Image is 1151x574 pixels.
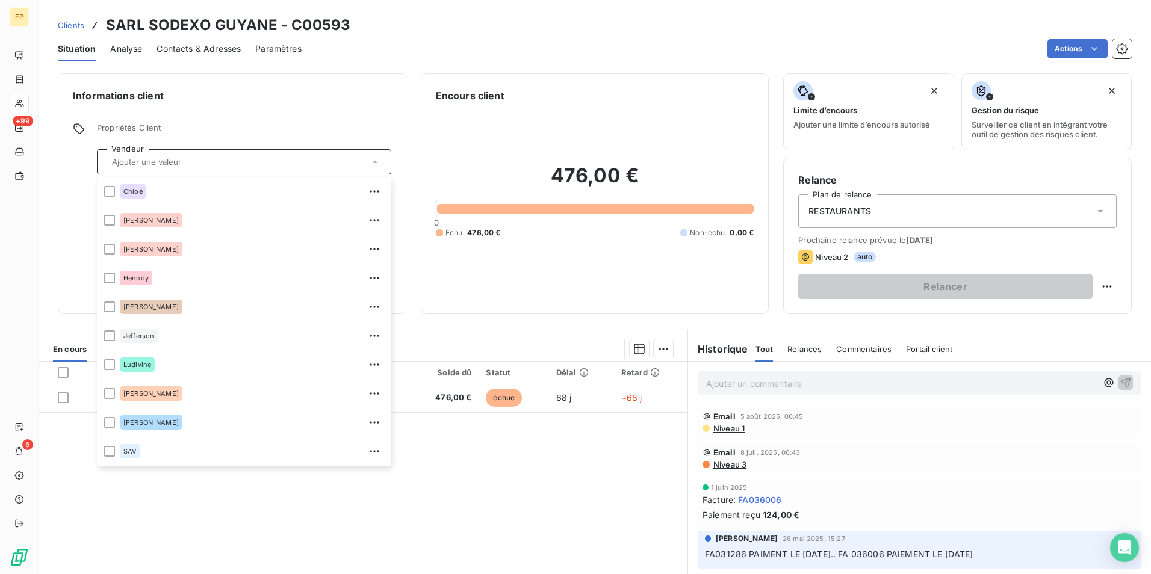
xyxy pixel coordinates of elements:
[123,188,143,195] span: Chloé
[793,105,857,115] span: Limite d’encours
[123,448,137,455] span: SAV
[22,439,33,450] span: 5
[712,424,745,433] span: Niveau 1
[961,73,1132,150] button: Gestion du risqueSurveiller ce client en intégrant votre outil de gestion des risques client.
[436,88,504,103] h6: Encours client
[123,303,179,310] span: [PERSON_NAME]
[793,120,930,129] span: Ajouter une limite d’encours autorisé
[703,493,736,506] span: Facture :
[688,342,748,356] h6: Historique
[740,449,801,456] span: 8 juil. 2025, 06:43
[763,508,799,521] span: 124,00 €
[798,235,1117,245] span: Prochaine relance prévue le
[123,361,151,368] span: Ludivine
[123,217,179,224] span: [PERSON_NAME]
[798,274,1093,299] button: Relancer
[58,20,84,30] span: Clients
[783,73,954,150] button: Limite d’encoursAjouter une limite d’encours autorisé
[783,535,845,542] span: 26 mai 2025, 15:27
[854,252,876,262] span: auto
[445,227,463,238] span: Échu
[436,164,754,200] h2: 476,00 €
[787,344,822,354] span: Relances
[58,43,96,55] span: Situation
[434,218,439,227] span: 0
[157,43,241,55] span: Contacts & Adresses
[255,43,302,55] span: Paramètres
[467,227,500,238] span: 476,00 €
[690,227,725,238] span: Non-échu
[10,548,29,567] img: Logo LeanPay
[123,332,154,339] span: Jefferson
[556,392,572,403] span: 68 j
[486,389,522,407] span: échue
[972,120,1122,139] span: Surveiller ce client en intégrant votre outil de gestion des risques client.
[123,390,179,397] span: [PERSON_NAME]
[705,549,973,559] span: FA031286 PAIMENT LE [DATE].. FA 036006 PAIEMENT LE [DATE]
[755,344,774,354] span: Tout
[738,493,781,506] span: FA036006
[621,368,680,377] div: Retard
[716,533,778,544] span: [PERSON_NAME]
[711,484,748,491] span: 1 juin 2025
[123,245,179,253] span: [PERSON_NAME]
[713,412,736,421] span: Email
[13,116,33,126] span: +99
[10,7,29,26] div: EP
[415,368,471,377] div: Solde dû
[712,460,746,469] span: Niveau 3
[906,235,933,245] span: [DATE]
[97,123,391,140] span: Propriétés Client
[713,448,736,457] span: Email
[703,508,760,521] span: Paiement reçu
[740,413,804,420] span: 5 août 2025, 06:45
[123,419,179,426] span: [PERSON_NAME]
[621,392,642,403] span: +68 j
[106,14,350,36] h3: SARL SODEXO GUYANE - C00593
[836,344,892,354] span: Commentaires
[1110,533,1139,562] div: Open Intercom Messenger
[107,156,369,167] input: Ajouter une valeur
[556,368,607,377] div: Délai
[53,344,87,354] span: En cours
[123,274,149,282] span: Henndy
[730,227,754,238] span: 0,00 €
[58,19,84,31] a: Clients
[110,43,142,55] span: Analyse
[906,344,952,354] span: Portail client
[486,368,541,377] div: Statut
[73,88,391,103] h6: Informations client
[798,173,1117,187] h6: Relance
[1047,39,1108,58] button: Actions
[10,118,28,137] a: +99
[415,392,471,404] span: 476,00 €
[815,252,848,262] span: Niveau 2
[972,105,1039,115] span: Gestion du risque
[808,205,871,217] span: RESTAURANTS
